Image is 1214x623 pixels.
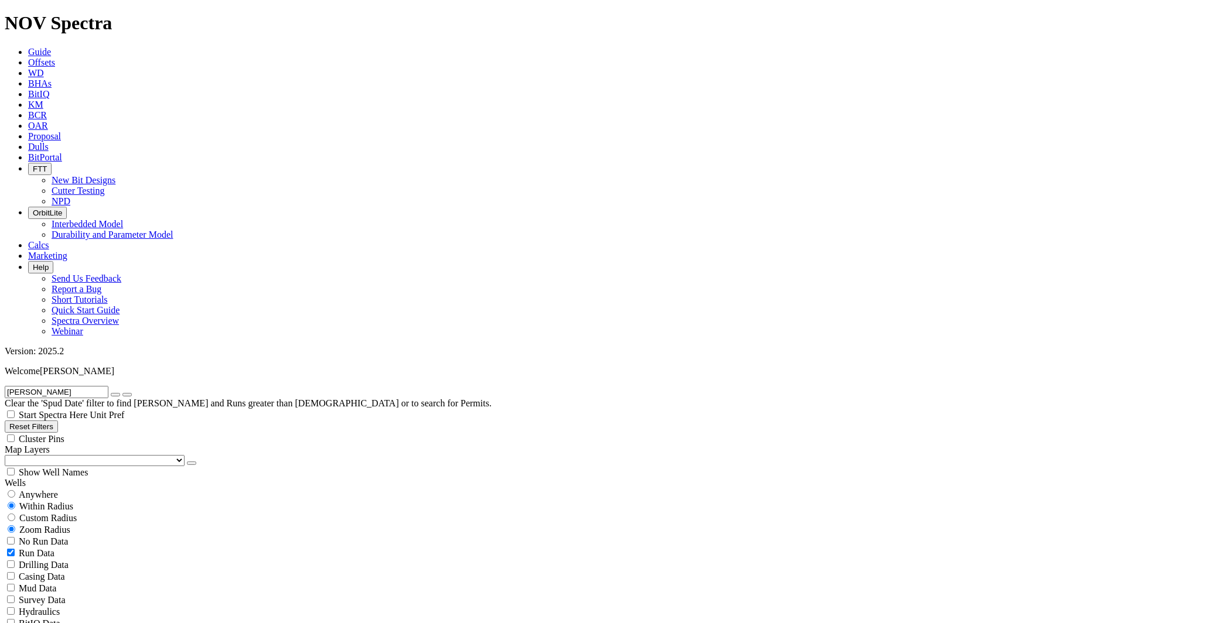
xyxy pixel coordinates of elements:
span: OrbitLite [33,208,62,217]
span: FTT [33,165,47,173]
a: Spectra Overview [52,316,119,326]
span: Hydraulics [19,607,60,617]
span: Show Well Names [19,467,88,477]
div: Version: 2025.2 [5,346,1209,357]
a: Durability and Parameter Model [52,230,173,239]
div: Wells [5,478,1209,488]
a: New Bit Designs [52,175,115,185]
a: OAR [28,121,48,131]
a: BitPortal [28,152,62,162]
span: Run Data [19,548,54,558]
a: NPD [52,196,70,206]
span: Clear the 'Spud Date' filter to find [PERSON_NAME] and Runs greater than [DEMOGRAPHIC_DATA] or to... [5,398,492,408]
a: Interbedded Model [52,219,123,229]
span: Survey Data [19,595,66,605]
span: Anywhere [19,489,58,499]
a: Guide [28,47,51,57]
a: KM [28,100,43,109]
span: [PERSON_NAME] [40,366,114,376]
input: Search [5,386,108,398]
button: OrbitLite [28,207,67,219]
a: BHAs [28,78,52,88]
span: Drilling Data [19,560,69,570]
span: Help [33,263,49,272]
span: Custom Radius [19,513,77,523]
a: Quick Start Guide [52,305,120,315]
a: Marketing [28,251,67,261]
span: Mud Data [19,583,56,593]
a: Proposal [28,131,61,141]
span: Cluster Pins [19,434,64,444]
span: Zoom Radius [19,525,70,535]
a: WD [28,68,44,78]
span: Casing Data [19,571,65,581]
button: Reset Filters [5,420,58,433]
a: Send Us Feedback [52,273,121,283]
input: Start Spectra Here [7,410,15,418]
a: Report a Bug [52,284,101,294]
span: Within Radius [19,501,73,511]
a: BCR [28,110,47,120]
span: No Run Data [19,536,68,546]
a: Cutter Testing [52,186,105,196]
a: Short Tutorials [52,295,108,304]
button: Help [28,261,53,273]
p: Welcome [5,366,1209,376]
span: Unit Pref [90,410,124,420]
filter-controls-checkbox: Hydraulics Analysis [5,605,1209,617]
a: Offsets [28,57,55,67]
button: FTT [28,163,52,175]
span: Start Spectra Here [19,410,87,420]
a: BitIQ [28,89,49,99]
a: Dulls [28,142,49,152]
h1: NOV Spectra [5,12,1209,34]
a: Calcs [28,240,49,250]
span: Map Layers [5,444,50,454]
a: Webinar [52,326,83,336]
